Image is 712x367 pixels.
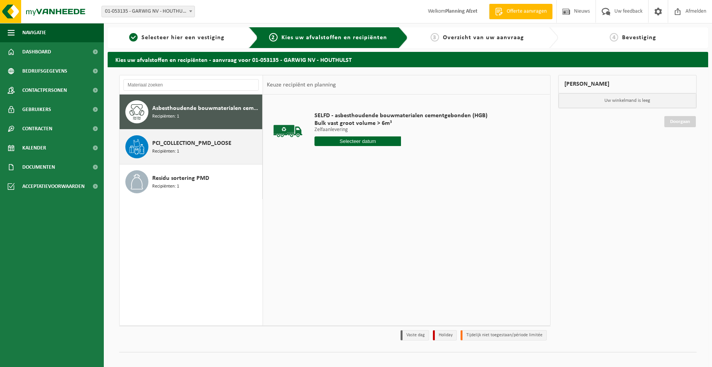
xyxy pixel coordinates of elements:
[152,113,179,120] span: Recipiënten: 1
[123,79,259,91] input: Materiaal zoeken
[622,35,656,41] span: Bevestiging
[22,61,67,81] span: Bedrijfsgegevens
[281,35,387,41] span: Kies uw afvalstoffen en recipiënten
[263,75,340,95] div: Keuze recipiënt en planning
[141,35,225,41] span: Selecteer hier een vestiging
[152,174,209,183] span: Residu sortering PMD
[314,136,401,146] input: Selecteer datum
[22,100,51,119] span: Gebruikers
[22,23,46,42] span: Navigatie
[664,116,696,127] a: Doorgaan
[108,52,708,67] h2: Kies uw afvalstoffen en recipiënten - aanvraag voor 01-053135 - GARWIG NV - HOUTHULST
[505,8,549,15] span: Offerte aanvragen
[314,127,487,133] p: Zelfaanlevering
[22,119,52,138] span: Contracten
[22,177,85,196] span: Acceptatievoorwaarden
[120,95,263,130] button: Asbesthoudende bouwmaterialen cementgebonden (hechtgebonden) Recipiënten: 1
[22,42,51,61] span: Dashboard
[120,164,263,199] button: Residu sortering PMD Recipiënten: 1
[152,104,260,113] span: Asbesthoudende bouwmaterialen cementgebonden (hechtgebonden)
[610,33,618,42] span: 4
[102,6,195,17] span: 01-053135 - GARWIG NV - HOUTHULST
[152,139,231,148] span: PCI_COLLECTION_PMD_LOOSE
[461,330,547,340] li: Tijdelijk niet toegestaan/période limitée
[22,138,46,158] span: Kalender
[101,6,195,17] span: 01-053135 - GARWIG NV - HOUTHULST
[152,183,179,190] span: Recipiënten: 1
[22,81,67,100] span: Contactpersonen
[558,75,697,93] div: [PERSON_NAME]
[559,93,697,108] p: Uw winkelmand is leeg
[431,33,439,42] span: 3
[445,8,477,14] strong: Planning Afzet
[269,33,278,42] span: 2
[120,130,263,164] button: PCI_COLLECTION_PMD_LOOSE Recipiënten: 1
[443,35,524,41] span: Overzicht van uw aanvraag
[152,148,179,155] span: Recipiënten: 1
[111,33,243,42] a: 1Selecteer hier een vestiging
[314,112,487,120] span: SELFD - asbesthoudende bouwmaterialen cementgebonden (HGB)
[314,120,487,127] span: Bulk vast groot volume > 6m³
[433,330,457,340] li: Holiday
[22,158,55,177] span: Documenten
[129,33,138,42] span: 1
[489,4,552,19] a: Offerte aanvragen
[401,330,429,340] li: Vaste dag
